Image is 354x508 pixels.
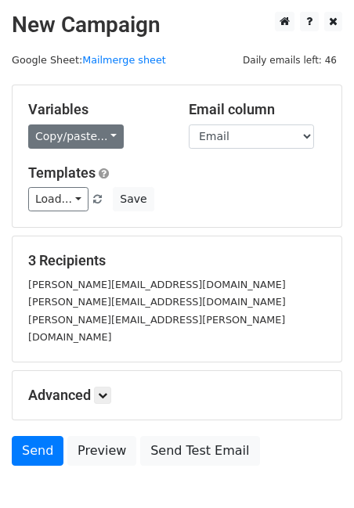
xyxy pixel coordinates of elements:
a: Templates [28,164,96,181]
a: Send [12,436,63,466]
small: [PERSON_NAME][EMAIL_ADDRESS][DOMAIN_NAME] [28,279,286,290]
small: [PERSON_NAME][EMAIL_ADDRESS][DOMAIN_NAME] [28,296,286,308]
h5: Email column [189,101,326,118]
h5: 3 Recipients [28,252,326,269]
span: Daily emails left: 46 [237,52,342,69]
iframe: Chat Widget [276,433,354,508]
a: Copy/paste... [28,124,124,149]
a: Daily emails left: 46 [237,54,342,66]
small: [PERSON_NAME][EMAIL_ADDRESS][PERSON_NAME][DOMAIN_NAME] [28,314,285,344]
h5: Advanced [28,387,326,404]
h2: New Campaign [12,12,342,38]
small: Google Sheet: [12,54,166,66]
button: Save [113,187,154,211]
a: Send Test Email [140,436,259,466]
a: Mailmerge sheet [82,54,166,66]
a: Load... [28,187,88,211]
a: Preview [67,436,136,466]
h5: Variables [28,101,165,118]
